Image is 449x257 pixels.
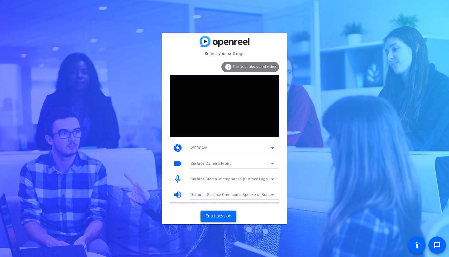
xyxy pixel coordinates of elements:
[413,241,421,249] mat-icon: accessibility
[191,161,231,166] span: Surface Camera Front
[205,213,231,219] span: Enter session
[173,159,182,168] mat-icon: videocam
[200,36,249,47] img: blue-gradient.svg
[200,211,236,222] button: Enter session
[191,176,300,181] span: Surface Stereo Microphones (Surface High Definition Audio)
[433,241,441,249] mat-icon: message
[173,174,182,184] mat-icon: mic_none
[233,64,276,69] span: Test your audio and video
[173,143,182,153] mat-icon: camera
[224,63,232,71] mat-icon: info
[162,50,287,57] mat-card-subtitle: Select your settings
[173,190,182,199] mat-icon: volume_up
[191,192,317,197] span: Default - Surface Omnisonic Speakers (Surface High Definition Audio)
[191,146,207,150] span: WEBCAM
